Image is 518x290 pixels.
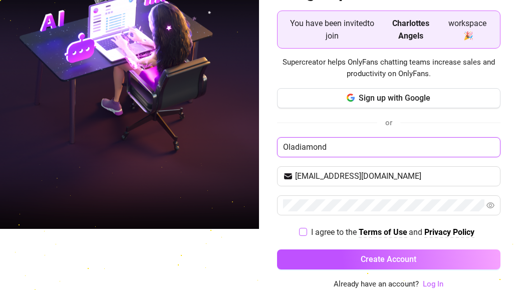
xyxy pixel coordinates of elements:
strong: Terms of Use [359,227,407,237]
input: Enter your Name [277,137,500,157]
span: Supercreator helps OnlyFans chatting teams increase sales and productivity on OnlyFans. [277,57,500,80]
span: I agree to the [311,227,359,237]
span: eye [486,201,494,209]
input: Your email [295,170,494,182]
span: workspace 🎉 [443,17,492,42]
span: Sign up with Google [359,93,430,103]
span: You have been invited to join [286,17,379,42]
a: Log In [423,279,443,288]
a: Terms of Use [359,227,407,238]
strong: Privacy Policy [424,227,474,237]
span: and [409,227,424,237]
span: Create Account [361,254,416,264]
strong: Charlottes Angels [392,19,429,41]
a: Privacy Policy [424,227,474,238]
span: or [385,118,392,127]
button: Sign up with Google [277,88,500,108]
button: Create Account [277,249,500,269]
